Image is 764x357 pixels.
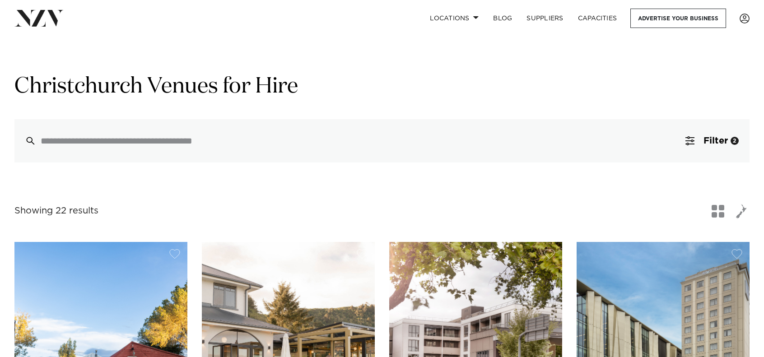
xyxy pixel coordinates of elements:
[731,137,739,145] div: 2
[703,136,728,145] span: Filter
[14,10,64,26] img: nzv-logo.png
[571,9,624,28] a: Capacities
[675,119,750,162] button: Filter2
[423,9,486,28] a: Locations
[14,204,98,218] div: Showing 22 results
[630,9,726,28] a: Advertise your business
[486,9,519,28] a: BLOG
[519,9,570,28] a: SUPPLIERS
[14,73,750,101] h1: Christchurch Venues for Hire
